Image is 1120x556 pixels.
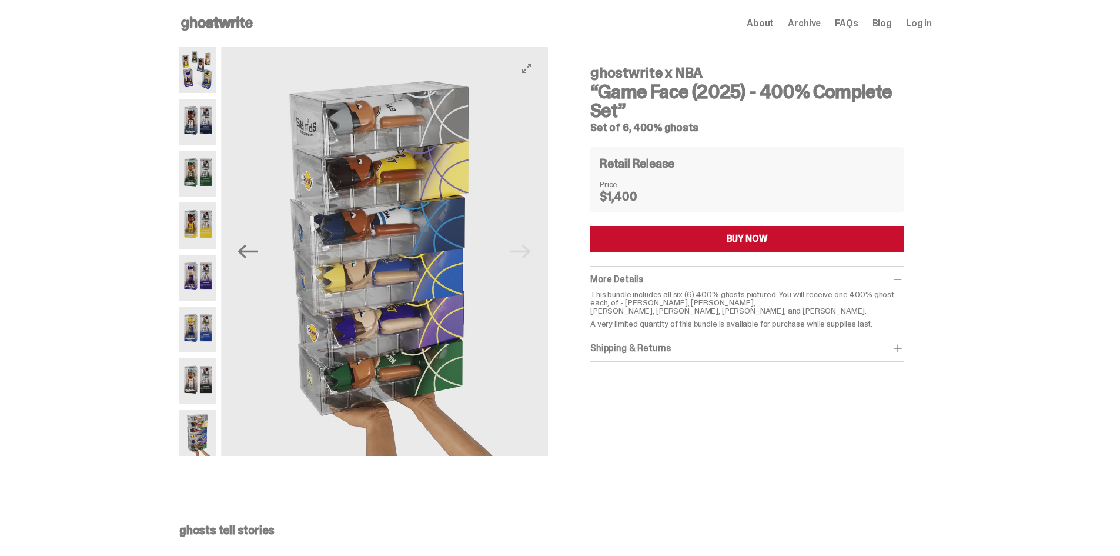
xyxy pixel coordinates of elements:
[727,234,768,244] div: BUY NOW
[590,122,904,133] h5: Set of 6, 400% ghosts
[179,255,216,301] img: NBA-400-HG-Luka.png
[835,19,858,28] a: FAQs
[179,410,216,456] img: NBA-400-HG-Scale.png
[520,61,534,75] button: View full-screen
[179,202,216,248] img: NBA-400-HG%20Bron.png
[179,151,216,197] img: NBA-400-HG-Giannis.png
[600,191,658,202] dd: $1,400
[788,19,821,28] a: Archive
[872,19,892,28] a: Blog
[179,99,216,145] img: NBA-400-HG-Ant.png
[747,19,774,28] a: About
[179,307,216,352] img: NBA-400-HG-Steph.png
[590,82,904,120] h3: “Game Face (2025) - 400% Complete Set”
[179,358,216,404] img: NBA-400-HG-Wemby.png
[179,524,932,536] p: ghosts tell stories
[221,47,548,456] img: NBA-400-HG-Scale.png
[590,342,904,354] div: Shipping & Returns
[600,158,674,169] h4: Retail Release
[179,47,216,93] img: NBA-400-HG-Main.png
[600,180,658,188] dt: Price
[906,19,932,28] a: Log in
[590,290,904,315] p: This bundle includes all six (6) 400% ghosts pictured. You will receive one 400% ghost each, of -...
[590,226,904,252] button: BUY NOW
[590,319,904,328] p: A very limited quantity of this bundle is available for purchase while supplies last.
[235,239,261,265] button: Previous
[590,273,643,285] span: More Details
[590,66,904,80] h4: ghostwrite x NBA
